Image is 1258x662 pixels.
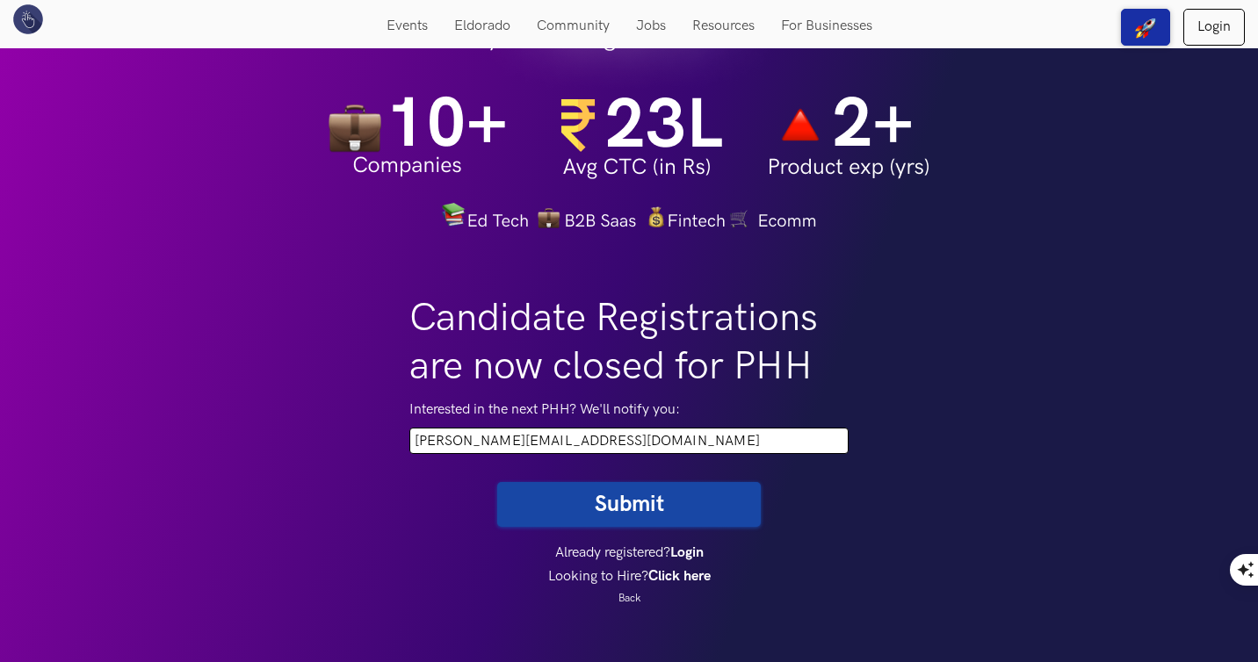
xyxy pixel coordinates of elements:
[409,428,849,454] input: Please fill this field
[409,568,849,585] h4: Looking to Hire?
[768,9,886,43] a: For Businesses
[497,482,761,527] button: Submit
[648,568,711,585] a: Click here
[1183,9,1245,46] a: Login
[618,592,640,605] a: Back
[441,9,524,43] a: Eldorado
[13,4,43,34] img: UXHack logo
[409,399,849,421] label: Interested in the next PHH? We'll notify you:
[1135,18,1156,39] img: rocket
[409,544,849,561] h4: Already registered?
[524,9,623,43] a: Community
[670,544,704,561] a: Login
[373,9,441,43] a: Events
[679,9,768,43] a: Resources
[409,294,849,391] h1: Candidate Registrations are now closed for PHH
[623,9,679,43] a: Jobs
